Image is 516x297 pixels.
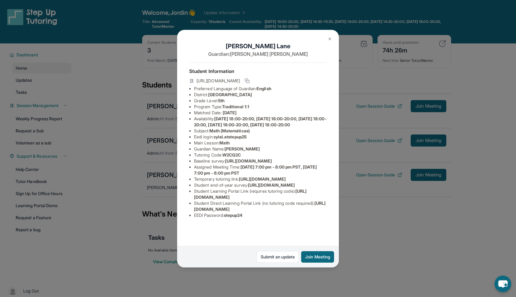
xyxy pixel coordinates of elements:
li: Subject : [194,128,327,134]
span: stepup24 [224,213,243,218]
li: Matched Date: [194,110,327,116]
span: Traditional 1:1 [222,104,249,109]
button: Copy link [244,77,251,84]
span: [URL][DOMAIN_NAME] [225,158,272,163]
p: Guardian: [PERSON_NAME] [PERSON_NAME] [189,50,327,58]
li: Student Learning Portal Link (requires tutoring code) : [194,188,327,200]
li: Eedi login : [194,134,327,140]
li: District: [194,92,327,98]
li: Student end-of-year survey : [194,182,327,188]
li: Student Direct Learning Portal Link (no tutoring code required) : [194,200,327,212]
h1: [PERSON_NAME] Lane [189,42,327,50]
button: Join Meeting [301,251,334,263]
span: [DATE] 18:00-20:00, [DATE] 18:00-20:00, [DATE] 18:00-20:00, [DATE] 18:00-20:00, [DATE] 18:00-20:00 [194,116,326,127]
li: Program Type: [194,104,327,110]
li: Preferred Language of Guardian: [194,86,327,92]
h4: Student Information [189,68,327,75]
li: Main Lesson : [194,140,327,146]
span: [URL][DOMAIN_NAME] [248,182,295,188]
li: Availability: [194,116,327,128]
span: [DATE] [223,110,237,115]
span: [DATE] 7:00 pm - 8:00 pm PST, [DATE] 7:00 pm - 8:00 pm PST [194,164,317,175]
span: 5th [218,98,225,103]
span: W2CQ2C [222,152,241,157]
span: English [256,86,271,91]
span: Math (Matemáticas) [209,128,250,133]
li: Baseline survey : [194,158,327,164]
li: EEDI Password : [194,212,327,218]
li: Tutoring Code : [194,152,327,158]
button: chat-button [495,276,511,292]
img: Close Icon [327,36,332,41]
span: [GEOGRAPHIC_DATA] [208,92,252,97]
span: zylal.atstepup25 [214,134,247,139]
li: Grade Level: [194,98,327,104]
a: Submit an update [257,251,299,263]
span: [URL][DOMAIN_NAME] [239,176,286,182]
li: Assigned Meeting Time : [194,164,327,176]
span: [PERSON_NAME] [225,146,260,151]
li: Temporary tutoring link : [194,176,327,182]
li: Guardian Name : [194,146,327,152]
span: [URL][DOMAIN_NAME] [196,78,240,84]
span: Math [219,140,230,145]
